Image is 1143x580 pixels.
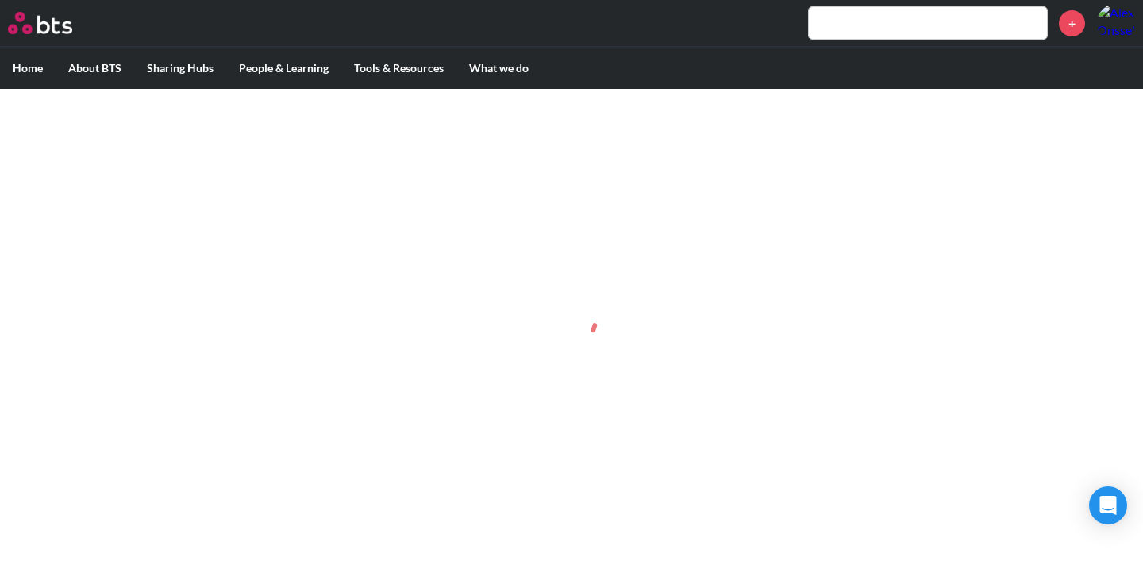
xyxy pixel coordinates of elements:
a: Go home [8,12,102,34]
img: Alex Onssels [1097,4,1135,42]
label: Tools & Resources [341,48,456,89]
label: About BTS [56,48,134,89]
label: What we do [456,48,541,89]
a: Profile [1097,4,1135,42]
label: People & Learning [226,48,341,89]
div: Open Intercom Messenger [1089,486,1127,524]
a: + [1059,10,1085,36]
img: BTS Logo [8,12,72,34]
label: Sharing Hubs [134,48,226,89]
